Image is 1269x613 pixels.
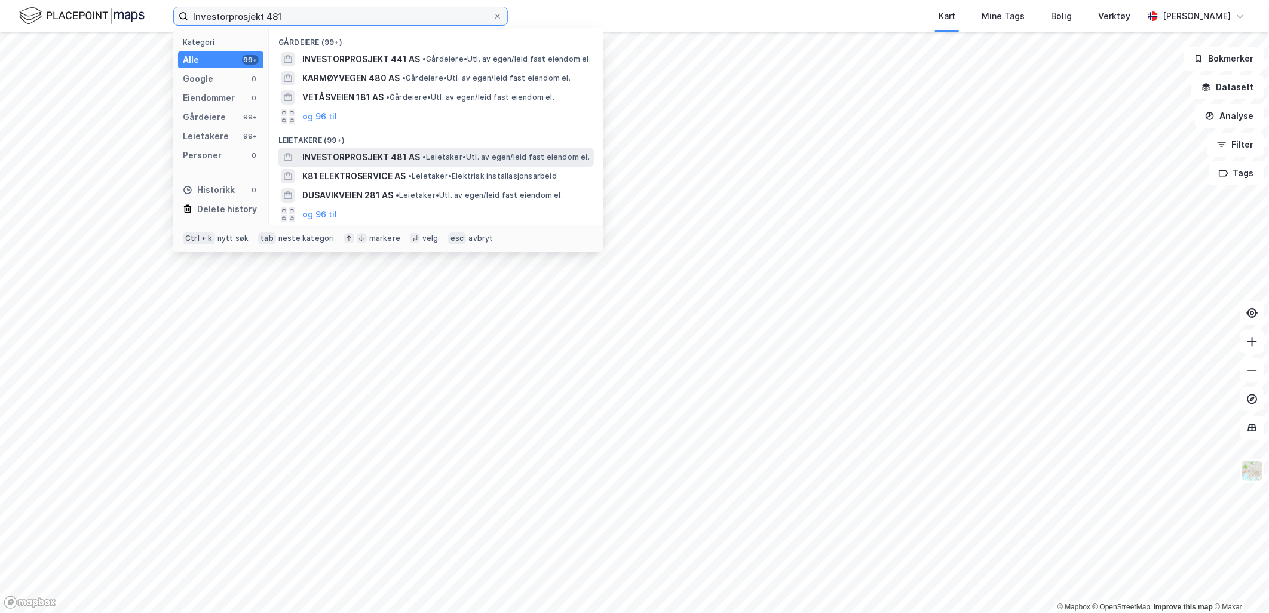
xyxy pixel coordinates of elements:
[982,9,1025,23] div: Mine Tags
[269,126,603,148] div: Leietakere (99+)
[302,169,406,183] span: K81 ELEKTROSERVICE AS
[249,93,259,103] div: 0
[302,90,384,105] span: VETÅSVEIEN 181 AS
[183,183,235,197] div: Historikk
[1154,603,1213,611] a: Improve this map
[183,232,215,244] div: Ctrl + k
[4,596,56,609] a: Mapbox homepage
[1098,9,1130,23] div: Verktøy
[249,74,259,84] div: 0
[386,93,554,102] span: Gårdeiere • Utl. av egen/leid fast eiendom el.
[258,232,276,244] div: tab
[249,151,259,160] div: 0
[242,55,259,65] div: 99+
[1057,603,1090,611] a: Mapbox
[1195,104,1264,128] button: Analyse
[1051,9,1072,23] div: Bolig
[386,93,390,102] span: •
[422,152,590,162] span: Leietaker • Utl. av egen/leid fast eiendom el.
[408,171,557,181] span: Leietaker • Elektrisk installasjonsarbeid
[278,234,335,243] div: neste kategori
[408,171,412,180] span: •
[1184,47,1264,71] button: Bokmerker
[19,5,145,26] img: logo.f888ab2527a4732fd821a326f86c7f29.svg
[183,53,199,67] div: Alle
[1207,133,1264,157] button: Filter
[422,54,591,64] span: Gårdeiere • Utl. av egen/leid fast eiendom el.
[183,110,226,124] div: Gårdeiere
[183,129,229,143] div: Leietakere
[939,9,955,23] div: Kart
[249,185,259,195] div: 0
[217,234,249,243] div: nytt søk
[1191,75,1264,99] button: Datasett
[302,52,420,66] span: INVESTORPROSJEKT 441 AS
[1209,161,1264,185] button: Tags
[269,28,603,50] div: Gårdeiere (99+)
[422,234,439,243] div: velg
[302,188,393,203] span: DUSAVIKVEIEN 281 AS
[448,232,467,244] div: esc
[1209,556,1269,613] iframe: Chat Widget
[302,207,337,222] button: og 96 til
[396,191,563,200] span: Leietaker • Utl. av egen/leid fast eiendom el.
[183,148,222,163] div: Personer
[188,7,493,25] input: Søk på adresse, matrikkel, gårdeiere, leietakere eller personer
[422,54,426,63] span: •
[197,202,257,216] div: Delete history
[1093,603,1151,611] a: OpenStreetMap
[183,91,235,105] div: Eiendommer
[422,152,426,161] span: •
[302,109,337,124] button: og 96 til
[402,73,571,83] span: Gårdeiere • Utl. av egen/leid fast eiendom el.
[396,191,399,200] span: •
[302,71,400,85] span: KARMØYVEGEN 480 AS
[183,72,213,86] div: Google
[1241,459,1264,482] img: Z
[302,150,420,164] span: INVESTORPROSJEKT 481 AS
[1163,9,1231,23] div: [PERSON_NAME]
[242,112,259,122] div: 99+
[369,234,400,243] div: markere
[468,234,493,243] div: avbryt
[242,131,259,141] div: 99+
[183,38,263,47] div: Kategori
[402,73,406,82] span: •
